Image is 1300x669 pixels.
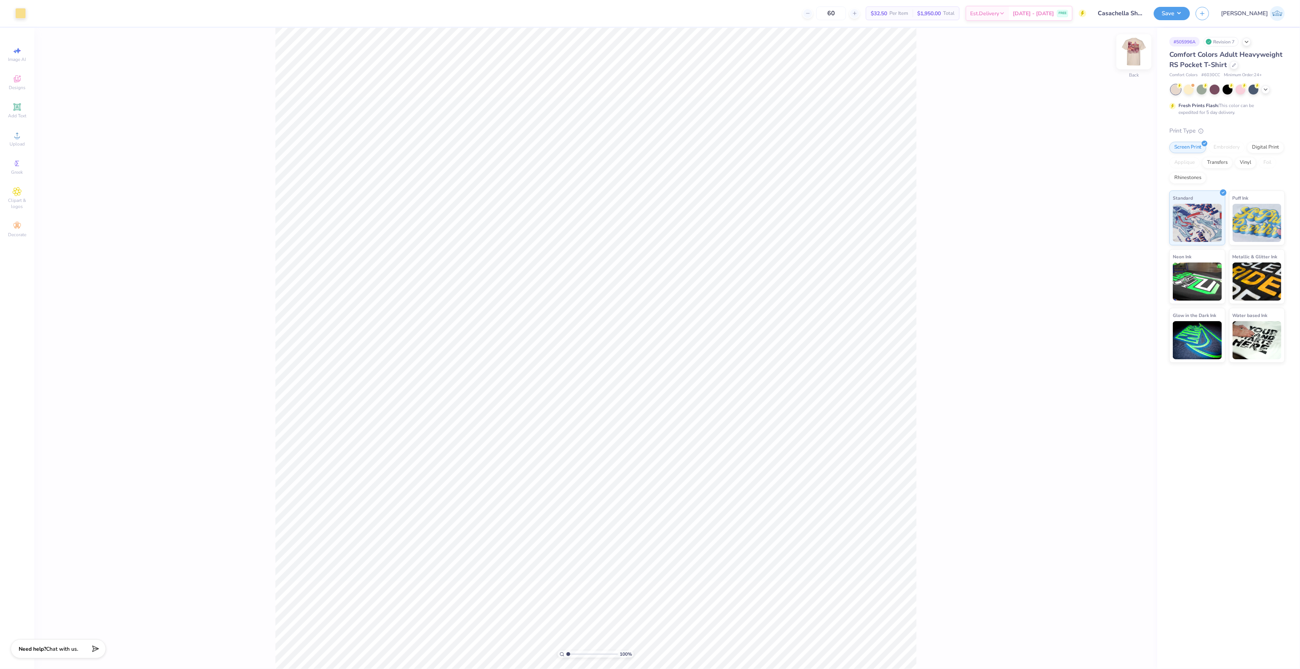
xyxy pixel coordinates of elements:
[1169,126,1285,135] div: Print Type
[8,56,26,62] span: Image AI
[1129,72,1139,79] div: Back
[1173,204,1222,242] img: Standard
[1224,72,1262,78] span: Minimum Order: 24 +
[1173,262,1222,301] img: Neon Ink
[889,10,908,18] span: Per Item
[8,232,26,238] span: Decorate
[1173,321,1222,359] img: Glow in the Dark Ink
[816,6,846,20] input: – –
[1201,72,1220,78] span: # 6030CC
[1178,102,1219,109] strong: Fresh Prints Flash:
[9,85,26,91] span: Designs
[1235,157,1256,168] div: Vinyl
[1092,6,1148,21] input: Untitled Design
[1221,6,1285,21] a: [PERSON_NAME]
[1169,157,1200,168] div: Applique
[10,141,25,147] span: Upload
[620,651,632,658] span: 100 %
[1233,311,1268,319] span: Water based Ink
[1169,72,1198,78] span: Comfort Colors
[1173,311,1216,319] span: Glow in the Dark Ink
[1119,37,1149,67] img: Back
[1169,50,1282,69] span: Comfort Colors Adult Heavyweight RS Pocket T-Shirt
[1013,10,1054,18] span: [DATE] - [DATE]
[970,10,999,18] span: Est. Delivery
[4,197,30,210] span: Clipart & logos
[917,10,941,18] span: $1,950.00
[1233,262,1282,301] img: Metallic & Glitter Ink
[943,10,955,18] span: Total
[871,10,887,18] span: $32.50
[19,645,46,653] strong: Need help?
[1221,9,1268,18] span: [PERSON_NAME]
[46,645,78,653] span: Chat with us.
[1059,11,1067,16] span: FREE
[1233,194,1249,202] span: Puff Ink
[1258,157,1276,168] div: Foil
[11,169,23,175] span: Greek
[1233,253,1278,261] span: Metallic & Glitter Ink
[1209,142,1245,153] div: Embroidery
[1202,157,1233,168] div: Transfers
[1169,172,1206,184] div: Rhinestones
[1233,321,1282,359] img: Water based Ink
[1204,37,1239,46] div: Revision 7
[1169,37,1200,46] div: # 505996A
[1173,194,1193,202] span: Standard
[1154,7,1190,20] button: Save
[1173,253,1191,261] span: Neon Ink
[8,113,26,119] span: Add Text
[1169,142,1206,153] div: Screen Print
[1233,204,1282,242] img: Puff Ink
[1178,102,1272,116] div: This color can be expedited for 5 day delivery.
[1270,6,1285,21] img: Josephine Amber Orros
[1247,142,1284,153] div: Digital Print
